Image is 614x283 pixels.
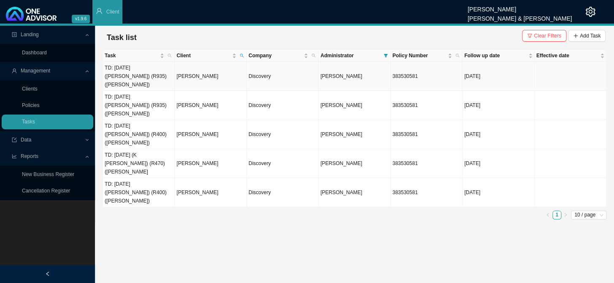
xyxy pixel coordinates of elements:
[175,149,246,178] td: [PERSON_NAME]
[72,15,90,23] span: v1.9.6
[247,91,319,120] td: Discovery
[12,68,17,73] span: user
[247,50,319,62] th: Company
[454,50,461,61] span: search
[522,30,566,42] button: Clear Filters
[175,178,246,207] td: [PERSON_NAME]
[391,62,463,91] td: 383530581
[391,120,463,149] td: 383530581
[21,137,31,143] span: Data
[580,32,600,40] span: Add Task
[103,50,175,62] th: Task
[563,213,568,217] span: right
[391,149,463,178] td: 383530581
[22,86,38,92] a: Clients
[527,33,532,38] span: filter
[175,62,246,91] td: [PERSON_NAME]
[105,51,158,60] span: Task
[107,33,137,42] span: Task list
[103,178,175,207] td: TD: [DATE] ([PERSON_NAME]) (R400) ([PERSON_NAME])
[391,91,463,120] td: 383530581
[391,50,463,62] th: Policy Number
[320,131,362,137] span: [PERSON_NAME]
[384,53,388,58] span: filter
[21,153,38,159] span: Reports
[544,211,552,219] li: Previous Page
[382,50,389,61] span: filter
[463,149,534,178] td: [DATE]
[568,30,606,42] button: Add Task
[464,51,526,60] span: Follow up date
[391,178,463,207] td: 383530581
[247,120,319,149] td: Discovery
[12,154,17,159] span: line-chart
[247,62,319,91] td: Discovery
[247,149,319,178] td: Discovery
[573,33,578,38] span: plus
[571,211,606,219] div: Page Size
[535,50,606,62] th: Effective date
[21,68,50,74] span: Management
[175,50,246,62] th: Client
[166,50,173,61] span: search
[534,32,561,40] span: Clear Filters
[544,211,552,219] button: left
[536,51,598,60] span: Effective date
[22,119,35,125] a: Tasks
[6,7,57,21] img: 2df55531c6924b55f21c4cf5d4484680-logo-light.svg
[106,9,119,15] span: Client
[561,211,570,219] button: right
[311,53,316,58] span: search
[320,102,362,108] span: [PERSON_NAME]
[103,62,175,91] td: TD: [DATE] ([PERSON_NAME]) (R935) ([PERSON_NAME])
[12,32,17,37] span: profile
[103,120,175,149] td: TD: [DATE] ([PERSON_NAME]) (R400) ([PERSON_NAME])
[561,211,570,219] li: Next Page
[238,50,246,61] span: search
[103,149,175,178] td: TD: [DATE] (K [PERSON_NAME]) (R470) ([PERSON_NAME]
[247,178,319,207] td: Discovery
[22,171,74,177] a: New Business Register
[463,62,534,91] td: [DATE]
[22,188,70,194] a: Cancellation Register
[168,53,172,58] span: search
[320,160,362,166] span: [PERSON_NAME]
[22,50,47,56] a: Dashboard
[585,7,595,17] span: setting
[553,211,561,219] a: 1
[455,53,460,58] span: search
[12,137,17,142] span: import
[175,91,246,120] td: [PERSON_NAME]
[249,51,302,60] span: Company
[468,11,572,21] div: [PERSON_NAME] & [PERSON_NAME]
[175,120,246,149] td: [PERSON_NAME]
[546,213,550,217] span: left
[320,73,362,79] span: [PERSON_NAME]
[463,50,534,62] th: Follow up date
[392,51,446,60] span: Policy Number
[574,211,603,219] span: 10 / page
[310,50,317,61] span: search
[552,211,561,219] li: 1
[103,91,175,120] td: TD: [DATE] ([PERSON_NAME]) (R935) ([PERSON_NAME])
[463,91,534,120] td: [DATE]
[320,51,380,60] span: Administrator
[176,51,230,60] span: Client
[96,8,103,14] span: user
[468,2,572,11] div: [PERSON_NAME]
[240,53,244,58] span: search
[45,271,50,276] span: left
[320,190,362,195] span: [PERSON_NAME]
[21,32,39,37] span: Landing
[22,102,39,108] a: Policies
[463,120,534,149] td: [DATE]
[463,178,534,207] td: [DATE]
